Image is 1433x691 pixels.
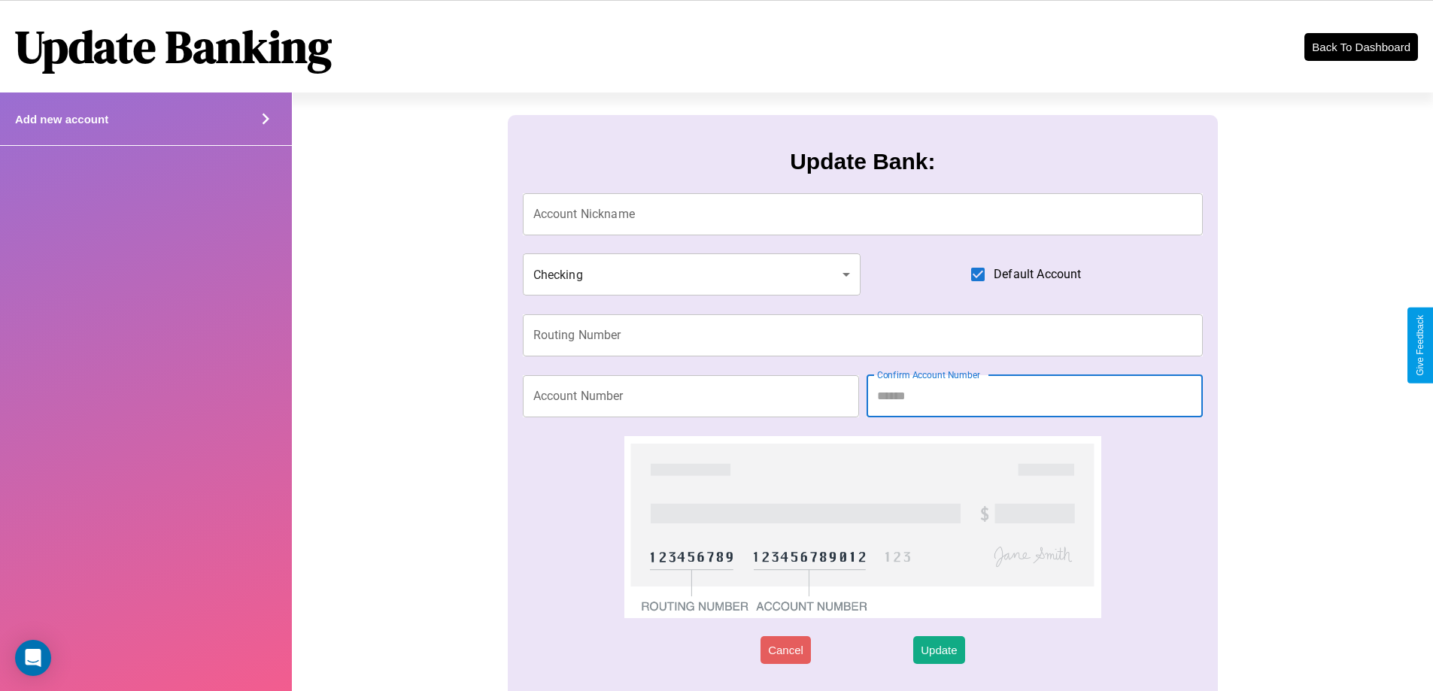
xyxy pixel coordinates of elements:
[15,16,332,77] h1: Update Banking
[1415,315,1425,376] div: Give Feedback
[790,149,935,174] h3: Update Bank:
[877,368,980,381] label: Confirm Account Number
[624,436,1101,618] img: check
[913,636,964,664] button: Update
[1304,33,1418,61] button: Back To Dashboard
[523,253,861,295] div: Checking
[994,265,1081,283] span: Default Account
[15,113,108,126] h4: Add new account
[761,636,811,664] button: Cancel
[15,640,51,676] div: Open Intercom Messenger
